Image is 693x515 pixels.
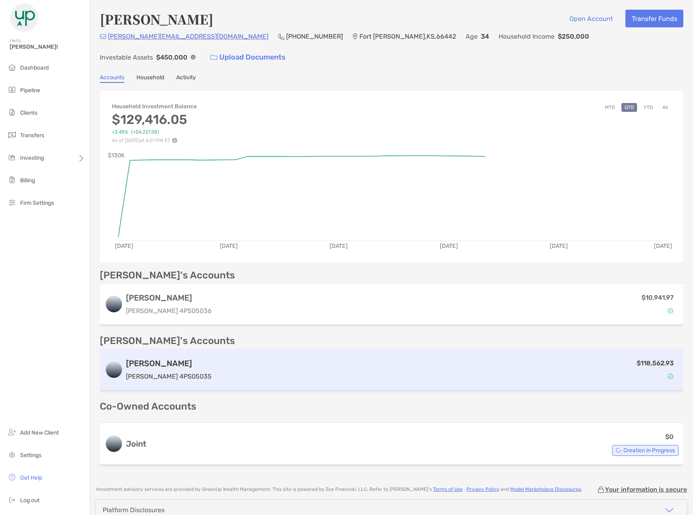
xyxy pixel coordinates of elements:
p: $0 [665,432,674,442]
button: MTD [602,103,618,112]
span: Creation in Progress [623,448,675,453]
h3: $129,416.05 [112,112,197,127]
img: Info Icon [191,55,196,60]
h3: [PERSON_NAME] [126,293,212,303]
span: Billing [20,177,35,184]
img: dashboard icon [7,62,17,72]
text: [DATE] [330,243,348,249]
h4: [PERSON_NAME] [100,10,213,28]
a: Activity [176,74,196,83]
img: Phone Icon [278,33,285,40]
p: $10,941.97 [641,293,674,303]
span: +3.45% [112,129,128,135]
p: [PERSON_NAME] 4PS05035 [126,371,212,381]
img: Account Status icon [668,373,673,379]
button: All [659,103,671,112]
span: Firm Settings [20,200,54,206]
span: Add New Client [20,429,59,436]
img: logo account [106,296,122,312]
p: [PERSON_NAME] 4PS05036 [126,306,212,316]
img: Performance Info [172,138,177,143]
img: button icon [210,55,217,60]
img: Account Status icon [668,308,673,313]
a: Accounts [100,74,124,83]
img: icon arrow [664,505,674,515]
img: logo account [106,436,122,452]
p: 34 [481,31,489,41]
a: Upload Documents [205,49,291,66]
span: ( +$4,227.58 ) [131,129,159,135]
span: Pipeline [20,87,40,94]
img: transfers icon [7,130,17,140]
text: [DATE] [115,243,133,249]
button: YTD [640,103,656,112]
a: Terms of Use [433,486,463,492]
p: Your information is secure [605,486,687,493]
p: [PERSON_NAME]'s Accounts [100,270,235,280]
a: Household [136,74,164,83]
span: Investing [20,154,44,161]
p: Age [466,31,478,41]
text: [DATE] [655,243,673,249]
img: logout icon [7,495,17,505]
button: Transfer Funds [625,10,683,27]
button: Open Account [563,10,619,27]
img: firm-settings icon [7,198,17,207]
p: [PERSON_NAME][EMAIL_ADDRESS][DOMAIN_NAME] [108,31,268,41]
a: Privacy Policy [466,486,499,492]
span: Transfers [20,132,44,139]
img: investing icon [7,152,17,162]
button: QTD [621,103,637,112]
text: $130K [108,152,125,159]
p: Co-Owned Accounts [100,402,683,412]
img: clients icon [7,107,17,117]
a: Model Marketplace Disclosures [510,486,581,492]
img: settings icon [7,450,17,459]
img: pipeline icon [7,85,17,95]
p: [PHONE_NUMBER] [286,31,343,41]
text: [DATE] [550,243,568,249]
img: Location Icon [353,33,358,40]
text: [DATE] [220,243,238,249]
p: [PERSON_NAME]'s Accounts [100,336,235,346]
p: Investable Assets [100,52,153,62]
h4: Household Investment Balance [112,103,197,110]
img: logo account [106,362,122,378]
img: Zoe Logo [10,3,39,32]
img: get-help icon [7,472,17,482]
span: [PERSON_NAME]! [10,43,85,50]
span: Settings [20,452,41,459]
span: Dashboard [20,64,49,71]
text: [DATE] [440,243,458,249]
p: $450,000 [156,52,188,62]
span: Get Help [20,474,42,481]
img: Email Icon [100,34,106,39]
span: Clients [20,109,37,116]
p: $118,562.93 [637,358,674,368]
p: Household Income [499,31,555,41]
p: Fort [PERSON_NAME] , KS , 66442 [359,31,456,41]
p: $250,000 [558,31,589,41]
h3: Joint [126,439,146,449]
p: As of [DATE] at 6:01 PM ET [112,138,197,143]
p: Investment advisory services are provided by GreenUp Wealth Management . This site is powered by ... [96,486,582,492]
img: Account Status icon [616,447,621,453]
img: billing icon [7,175,17,185]
img: add_new_client icon [7,427,17,437]
span: Log out [20,497,39,504]
h3: [PERSON_NAME] [126,358,212,368]
div: Platform Disclosures [103,506,165,514]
